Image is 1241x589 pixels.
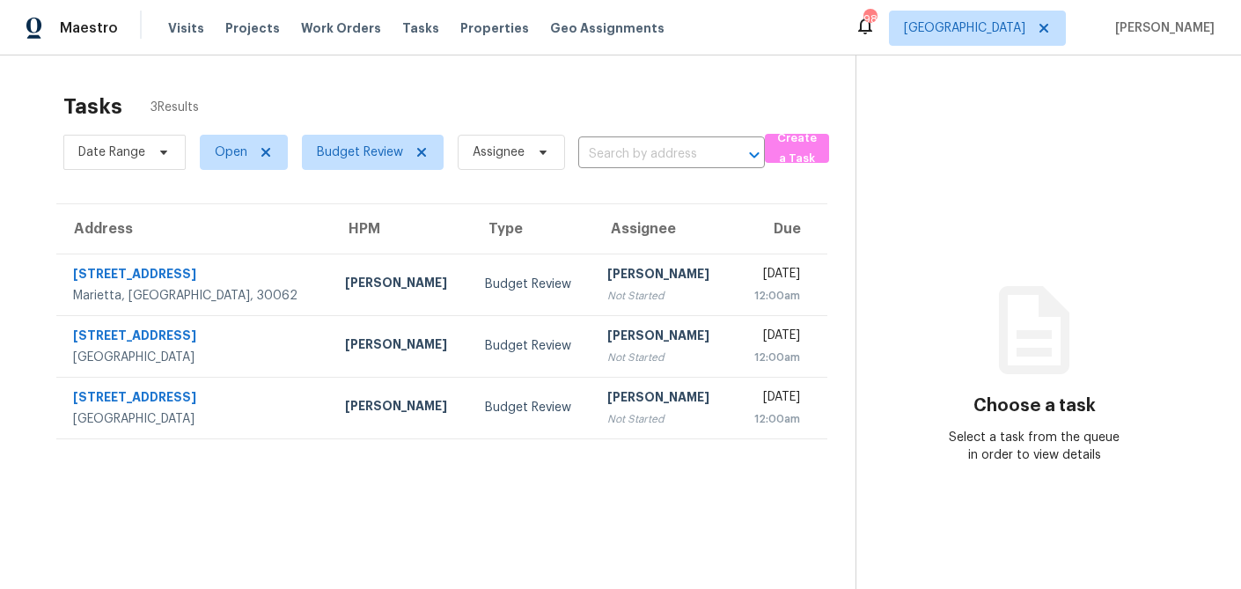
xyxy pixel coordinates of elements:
[945,429,1124,464] div: Select a task from the queue in order to view details
[460,19,529,37] span: Properties
[607,349,719,366] div: Not Started
[73,410,317,428] div: [GEOGRAPHIC_DATA]
[578,141,716,168] input: Search by address
[485,276,580,293] div: Budget Review
[317,144,403,161] span: Budget Review
[56,204,331,254] th: Address
[73,388,317,410] div: [STREET_ADDRESS]
[60,19,118,37] span: Maestro
[607,327,719,349] div: [PERSON_NAME]
[345,335,457,357] div: [PERSON_NAME]
[973,397,1096,415] h3: Choose a task
[345,397,457,419] div: [PERSON_NAME]
[63,98,122,115] h2: Tasks
[607,388,719,410] div: [PERSON_NAME]
[168,19,204,37] span: Visits
[748,410,800,428] div: 12:00am
[301,19,381,37] span: Work Orders
[748,265,800,287] div: [DATE]
[485,337,580,355] div: Budget Review
[345,274,457,296] div: [PERSON_NAME]
[78,144,145,161] span: Date Range
[748,287,800,305] div: 12:00am
[734,204,827,254] th: Due
[748,327,800,349] div: [DATE]
[748,388,800,410] div: [DATE]
[742,143,767,167] button: Open
[485,399,580,416] div: Budget Review
[607,410,719,428] div: Not Started
[225,19,280,37] span: Projects
[73,265,317,287] div: [STREET_ADDRESS]
[73,327,317,349] div: [STREET_ADDRESS]
[607,287,719,305] div: Not Started
[904,19,1025,37] span: [GEOGRAPHIC_DATA]
[471,204,594,254] th: Type
[215,144,247,161] span: Open
[607,265,719,287] div: [PERSON_NAME]
[863,11,876,28] div: 98
[73,349,317,366] div: [GEOGRAPHIC_DATA]
[1108,19,1215,37] span: [PERSON_NAME]
[774,129,820,169] span: Create a Task
[748,349,800,366] div: 12:00am
[331,204,471,254] th: HPM
[151,99,199,116] span: 3 Results
[765,134,829,163] button: Create a Task
[550,19,665,37] span: Geo Assignments
[402,22,439,34] span: Tasks
[593,204,733,254] th: Assignee
[473,144,525,161] span: Assignee
[73,287,317,305] div: Marietta, [GEOGRAPHIC_DATA], 30062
